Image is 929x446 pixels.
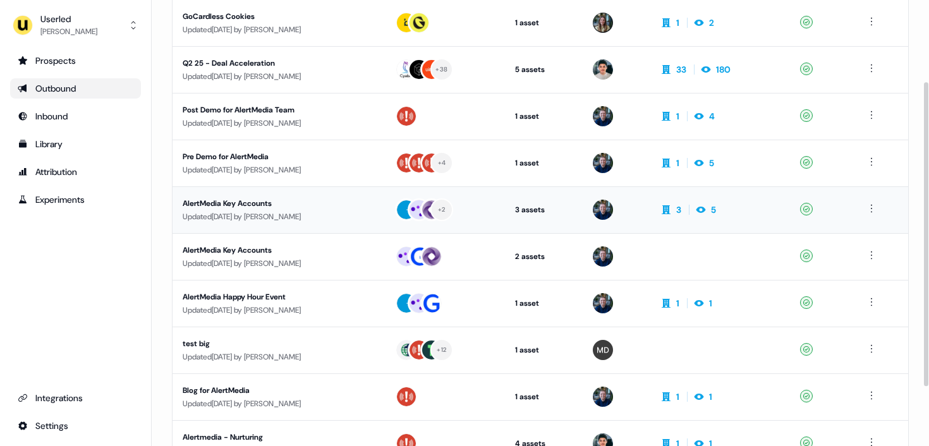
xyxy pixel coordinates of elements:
[183,291,375,303] div: AlertMedia Happy Hour Event
[40,13,97,25] div: Userled
[593,387,613,407] img: James
[183,351,375,363] div: Updated [DATE] by [PERSON_NAME]
[183,197,375,210] div: AlertMedia Key Accounts
[183,23,375,36] div: Updated [DATE] by [PERSON_NAME]
[515,110,573,123] div: 1 asset
[515,344,573,356] div: 1 asset
[435,64,447,75] div: + 38
[183,397,375,410] div: Updated [DATE] by [PERSON_NAME]
[18,166,133,178] div: Attribution
[676,16,679,29] div: 1
[676,390,679,403] div: 1
[183,337,375,350] div: test big
[183,257,375,270] div: Updated [DATE] by [PERSON_NAME]
[183,304,375,316] div: Updated [DATE] by [PERSON_NAME]
[10,416,141,436] a: Go to integrations
[183,10,375,23] div: GoCardless Cookies
[716,63,731,76] div: 180
[18,193,133,206] div: Experiments
[676,203,681,216] div: 3
[183,57,375,69] div: Q2 25 - Deal Acceleration
[18,54,133,67] div: Prospects
[593,153,613,173] img: James
[183,104,375,116] div: Post Demo for AlertMedia Team
[18,138,133,150] div: Library
[593,246,613,267] img: James
[709,390,712,403] div: 1
[10,78,141,99] a: Go to outbound experience
[18,419,133,432] div: Settings
[593,13,613,33] img: Charlotte
[676,157,679,169] div: 1
[515,250,573,263] div: 2 assets
[183,244,375,256] div: AlertMedia Key Accounts
[40,25,97,38] div: [PERSON_NAME]
[709,157,714,169] div: 5
[10,10,141,40] button: Userled[PERSON_NAME]
[593,293,613,313] img: James
[593,59,613,80] img: Vincent
[183,150,375,163] div: Pre Demo for AlertMedia
[183,117,375,130] div: Updated [DATE] by [PERSON_NAME]
[18,82,133,95] div: Outbound
[10,162,141,182] a: Go to attribution
[183,210,375,223] div: Updated [DATE] by [PERSON_NAME]
[18,110,133,123] div: Inbound
[18,392,133,404] div: Integrations
[515,63,573,76] div: 5 assets
[515,390,573,403] div: 1 asset
[676,297,679,310] div: 1
[438,204,446,215] div: + 2
[515,297,573,310] div: 1 asset
[183,384,375,397] div: Blog for AlertMedia
[438,157,446,169] div: + 4
[593,340,613,360] img: Martin
[709,110,715,123] div: 4
[711,203,716,216] div: 5
[10,51,141,71] a: Go to prospects
[10,190,141,210] a: Go to experiments
[183,431,375,443] div: Alertmedia - Nurturing
[515,157,573,169] div: 1 asset
[709,16,714,29] div: 2
[10,388,141,408] a: Go to integrations
[676,110,679,123] div: 1
[709,297,712,310] div: 1
[437,344,446,356] div: + 12
[10,106,141,126] a: Go to Inbound
[183,70,375,83] div: Updated [DATE] by [PERSON_NAME]
[676,63,686,76] div: 33
[515,203,573,216] div: 3 assets
[183,164,375,176] div: Updated [DATE] by [PERSON_NAME]
[515,16,573,29] div: 1 asset
[593,106,613,126] img: James
[10,134,141,154] a: Go to templates
[593,200,613,220] img: James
